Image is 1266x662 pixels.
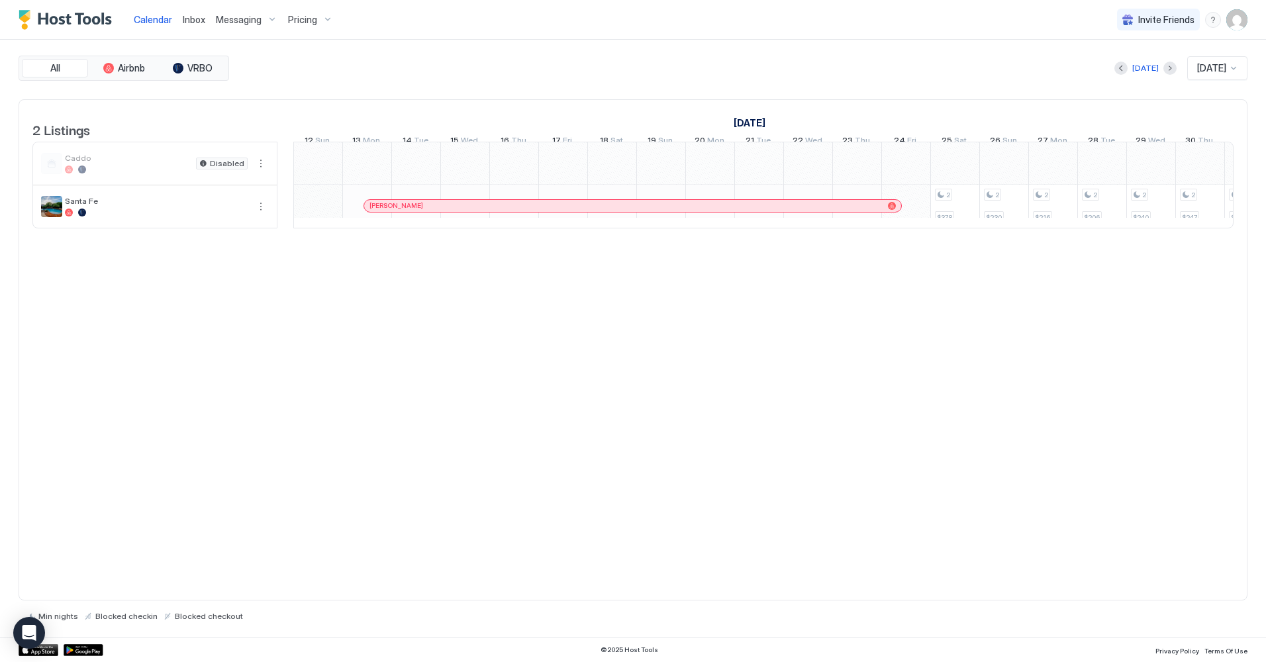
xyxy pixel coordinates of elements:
[315,135,330,149] span: Sun
[1138,14,1194,26] span: Invite Friends
[65,153,191,163] span: Caddo
[1231,213,1247,222] span: $282
[855,135,870,149] span: Thu
[134,13,172,26] a: Calendar
[1114,62,1128,75] button: Previous month
[1044,191,1048,199] span: 2
[1100,135,1115,149] span: Tue
[995,191,999,199] span: 2
[19,56,229,81] div: tab-group
[942,135,952,149] span: 25
[1132,62,1159,74] div: [DATE]
[349,132,383,152] a: October 13, 2025
[954,135,967,149] span: Sat
[990,135,1000,149] span: 26
[363,135,380,149] span: Mon
[38,611,78,621] span: Min nights
[1163,62,1177,75] button: Next month
[842,135,853,149] span: 23
[414,135,428,149] span: Tue
[352,135,361,149] span: 13
[938,132,970,152] a: October 25, 2025
[1148,135,1165,149] span: Wed
[19,644,58,656] a: App Store
[497,132,530,152] a: October 16, 2025
[1198,135,1213,149] span: Thu
[658,135,673,149] span: Sun
[1185,135,1196,149] span: 30
[160,59,226,77] button: VRBO
[1136,135,1146,149] span: 29
[793,135,803,149] span: 22
[253,199,269,214] div: menu
[1035,213,1050,222] span: $216
[1204,647,1247,655] span: Terms Of Use
[95,611,158,621] span: Blocked checkin
[216,14,262,26] span: Messaging
[987,132,1020,152] a: October 26, 2025
[64,644,103,656] a: Google Play Store
[32,119,90,139] span: 2 Listings
[450,135,459,149] span: 15
[253,199,269,214] button: More options
[891,132,920,152] a: October 24, 2025
[1088,135,1098,149] span: 28
[746,135,754,149] span: 21
[986,213,1002,222] span: $230
[937,213,952,222] span: $378
[839,132,873,152] a: October 23, 2025
[301,132,333,152] a: October 12, 2025
[13,617,45,649] div: Open Intercom Messenger
[41,196,62,217] div: listing image
[1050,135,1067,149] span: Mon
[1133,213,1149,222] span: $240
[447,132,481,152] a: October 15, 2025
[1155,643,1199,657] a: Privacy Policy
[183,14,205,25] span: Inbox
[1093,191,1097,199] span: 2
[1191,191,1195,199] span: 2
[369,201,423,210] span: [PERSON_NAME]
[742,132,774,152] a: October 21, 2025
[50,62,60,74] span: All
[946,191,950,199] span: 2
[1002,135,1017,149] span: Sun
[644,132,676,152] a: October 19, 2025
[19,10,118,30] a: Host Tools Logo
[1226,9,1247,30] div: User profile
[65,196,248,206] span: Santa Fe
[253,156,269,171] div: menu
[907,135,916,149] span: Fri
[1205,12,1221,28] div: menu
[134,14,172,25] span: Calendar
[403,135,412,149] span: 14
[648,135,656,149] span: 19
[1132,132,1169,152] a: October 29, 2025
[501,135,509,149] span: 16
[695,135,705,149] span: 20
[187,62,213,74] span: VRBO
[1038,135,1048,149] span: 27
[1197,62,1226,74] span: [DATE]
[707,135,724,149] span: Mon
[552,135,561,149] span: 17
[1182,132,1216,152] a: October 30, 2025
[789,132,826,152] a: October 22, 2025
[183,13,205,26] a: Inbox
[600,135,609,149] span: 18
[1142,191,1146,199] span: 2
[1084,213,1100,222] span: $206
[805,135,822,149] span: Wed
[691,132,728,152] a: October 20, 2025
[511,135,526,149] span: Thu
[610,135,623,149] span: Sat
[1182,213,1197,222] span: $247
[253,156,269,171] button: More options
[305,135,313,149] span: 12
[1130,60,1161,76] button: [DATE]
[1085,132,1118,152] a: October 28, 2025
[601,645,658,654] span: © 2025 Host Tools
[175,611,243,621] span: Blocked checkout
